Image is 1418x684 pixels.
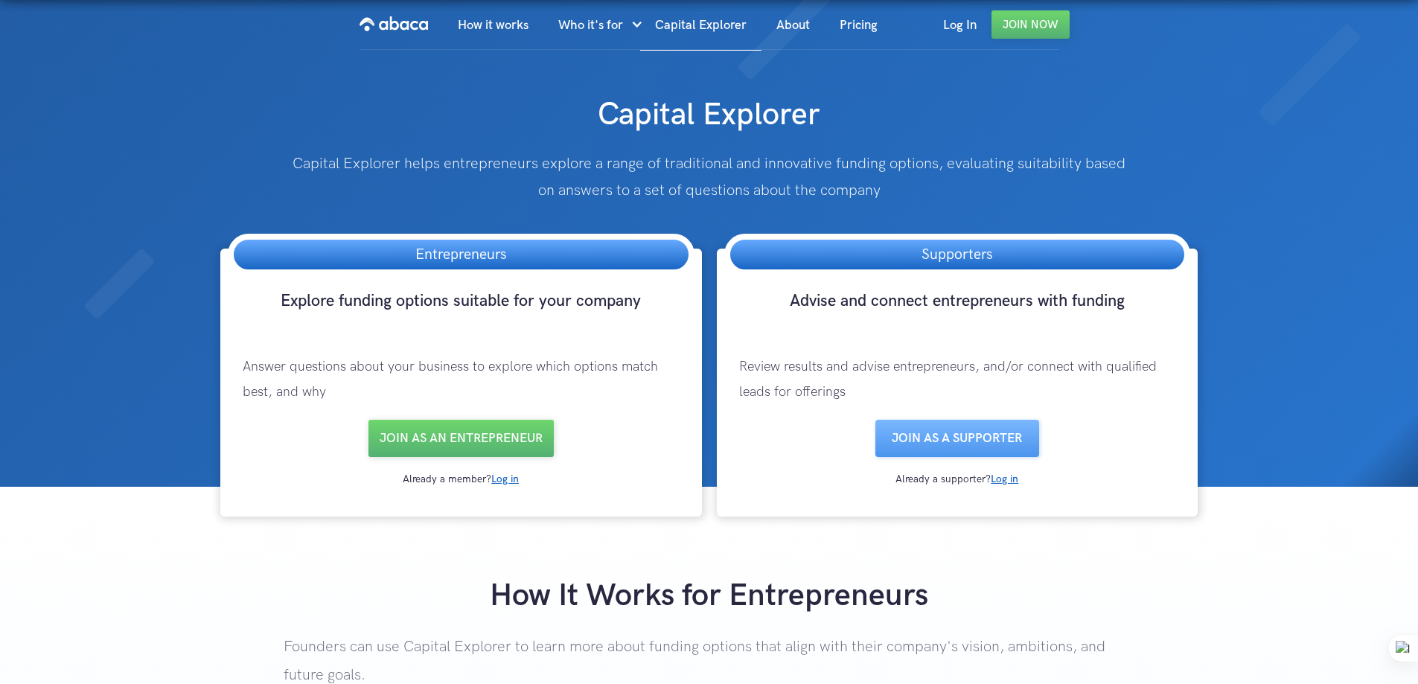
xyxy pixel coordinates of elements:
h3: Explore funding options suitable for your company [228,290,694,339]
strong: How It Works for Entrepreneurs [490,577,928,615]
a: Join Now [991,10,1070,39]
div: Already a supporter? [724,472,1191,487]
img: Abaca logo [360,12,428,36]
div: Already a member? [228,472,694,487]
p: Capital Explorer helps entrepreneurs explore a range of traditional and innovative funding option... [284,150,1134,204]
h3: Advise and connect entrepreneurs with funding [724,290,1191,339]
h3: Entrepreneurs [400,240,521,269]
p: Review results and advise entrepreneurs, and/or connect with qualified leads for offerings [724,339,1191,420]
h3: Supporters [907,240,1007,269]
a: Join as a SUPPORTER [875,420,1039,457]
a: Log in [491,473,519,485]
a: Join as an entrepreneur [368,420,554,457]
a: Log in [991,473,1018,485]
h1: Capital Explorer [354,80,1064,135]
p: Answer questions about your business to explore which options match best, and why [228,339,694,420]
